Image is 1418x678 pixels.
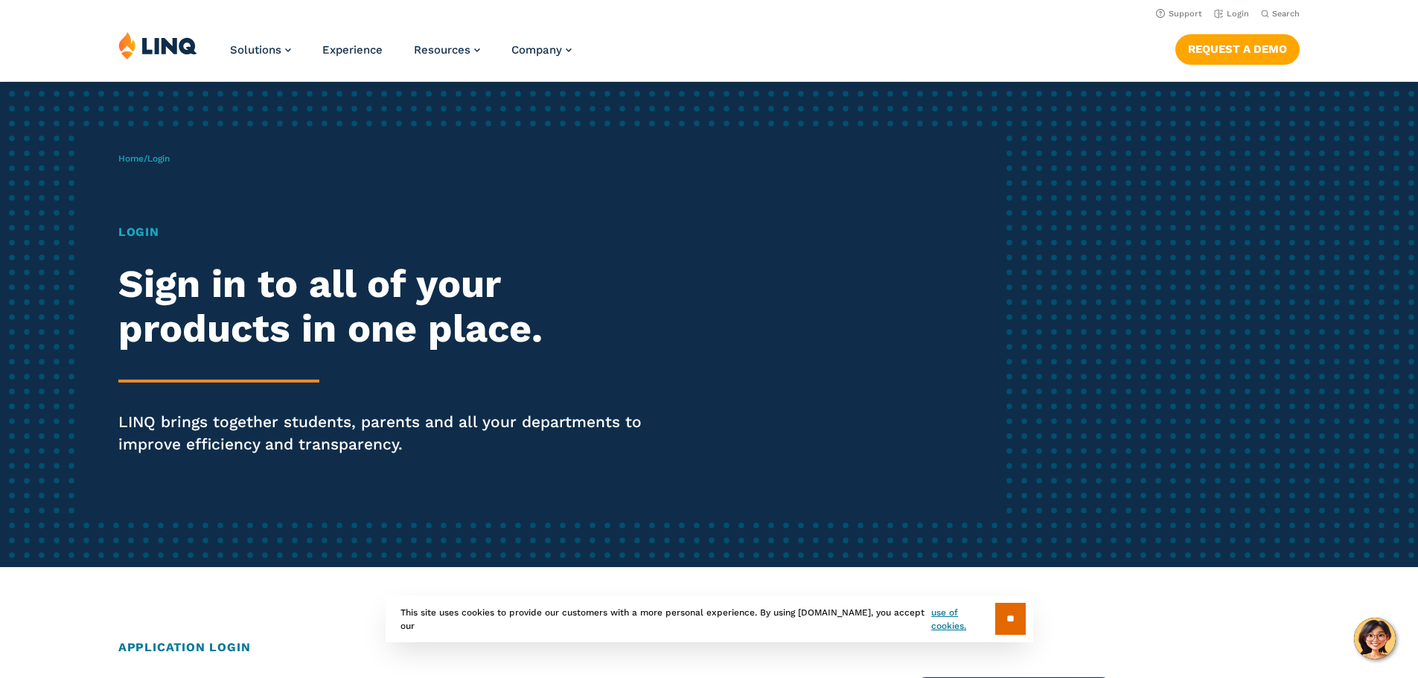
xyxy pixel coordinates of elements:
[118,153,144,164] a: Home
[118,31,197,60] img: LINQ | K‑12 Software
[230,43,281,57] span: Solutions
[230,31,572,80] nav: Primary Navigation
[1272,9,1300,19] span: Search
[118,153,170,164] span: /
[147,153,170,164] span: Login
[118,411,665,455] p: LINQ brings together students, parents and all your departments to improve efficiency and transpa...
[1354,618,1396,659] button: Hello, have a question? Let’s chat.
[1156,9,1202,19] a: Support
[511,43,562,57] span: Company
[414,43,480,57] a: Resources
[118,223,665,241] h1: Login
[931,606,994,633] a: use of cookies.
[1175,31,1300,64] nav: Button Navigation
[1261,8,1300,19] button: Open Search Bar
[1175,34,1300,64] a: Request a Demo
[322,43,383,57] a: Experience
[118,262,665,351] h2: Sign in to all of your products in one place.
[1214,9,1249,19] a: Login
[511,43,572,57] a: Company
[230,43,291,57] a: Solutions
[386,595,1033,642] div: This site uses cookies to provide our customers with a more personal experience. By using [DOMAIN...
[414,43,470,57] span: Resources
